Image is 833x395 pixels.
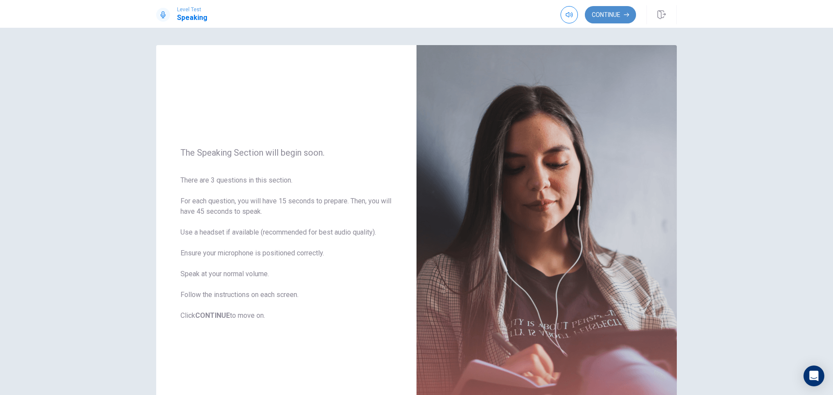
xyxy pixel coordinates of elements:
[177,13,207,23] h1: Speaking
[177,7,207,13] span: Level Test
[803,366,824,386] div: Open Intercom Messenger
[180,175,392,321] span: There are 3 questions in this section. For each question, you will have 15 seconds to prepare. Th...
[180,147,392,158] span: The Speaking Section will begin soon.
[195,311,230,320] b: CONTINUE
[585,6,636,23] button: Continue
